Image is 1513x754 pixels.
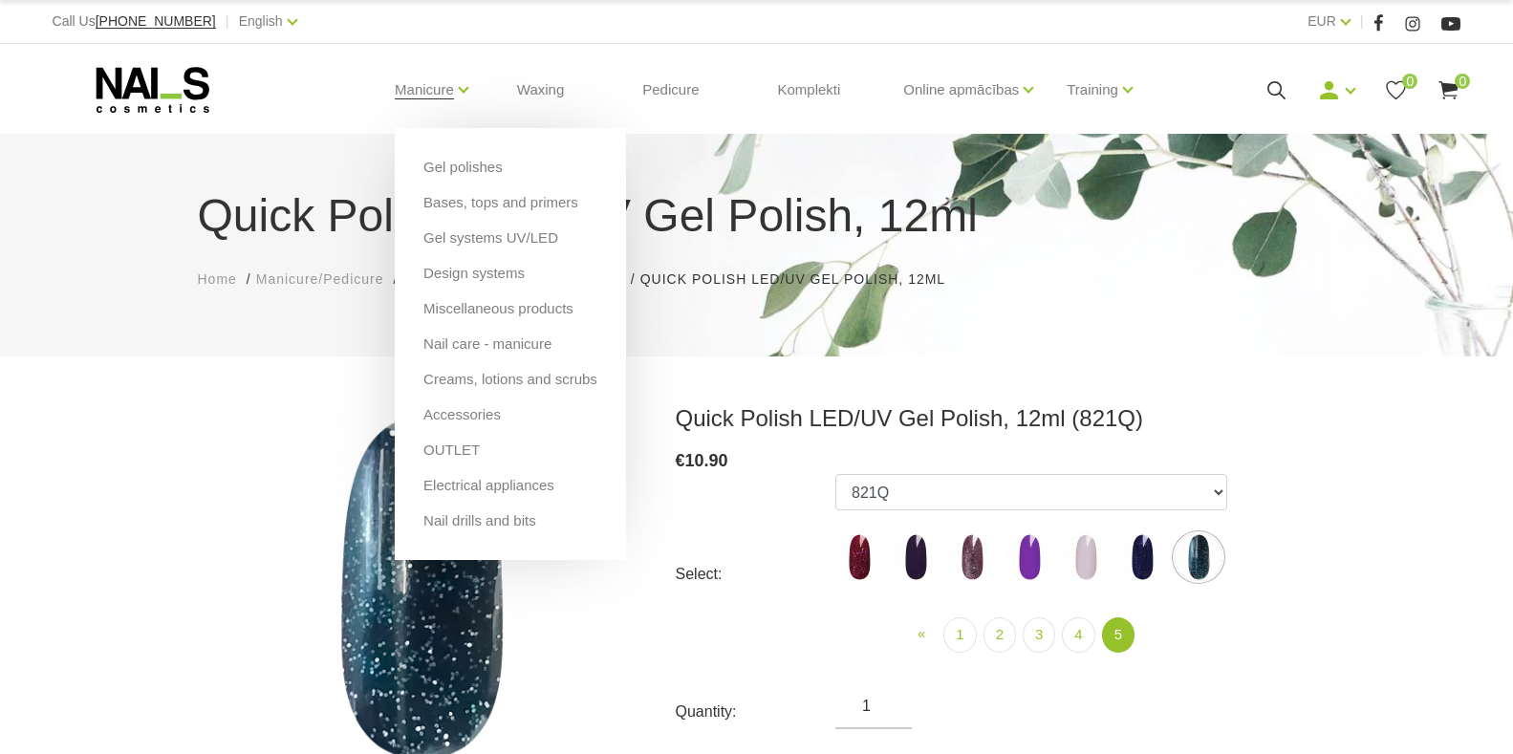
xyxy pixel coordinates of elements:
img: ... [1005,533,1053,581]
span: « [918,625,925,641]
img: ... [1118,533,1166,581]
a: EUR [1308,10,1336,32]
a: Gel systems UV/LED [423,227,558,248]
h3: Quick Polish LED/UV Gel Polish, 12ml (821Q) [676,404,1316,433]
span: 0 [1455,74,1470,89]
div: Select: [676,559,836,590]
a: OUTLET [423,440,480,461]
a: 2 [983,617,1016,653]
span: | [1360,10,1364,33]
nav: product-offer-list [835,617,1227,653]
span: [PHONE_NUMBER] [96,13,216,29]
a: Gel polishes [423,157,503,178]
a: Manicure/Pedicure [256,269,384,290]
a: Home [198,269,237,290]
a: Training [1067,52,1118,128]
a: 1 [943,617,976,653]
span: 10.90 [685,451,728,470]
img: ... [948,533,996,581]
img: ... [1062,533,1110,581]
a: Nail care - manicure [423,334,551,355]
a: Accessories [423,404,501,425]
a: Design systems [423,263,525,284]
a: English [239,10,283,32]
a: 4 [1062,617,1094,653]
a: Online apmācības [903,52,1019,128]
img: ... [835,533,883,581]
a: Waxing [502,44,579,136]
a: Manicure [395,52,454,128]
span: Manicure/Pedicure [256,271,384,287]
a: Creams, lotions and scrubs [423,369,597,390]
a: Nail drills and bits [423,510,536,531]
a: Miscellaneous products [423,298,573,319]
span: Home [198,271,237,287]
a: [PHONE_NUMBER] [96,14,216,29]
span: 0 [1402,74,1417,89]
a: Pedicure [627,44,714,136]
li: Quick Polish LED/UV Gel Polish, 12ml [640,269,964,290]
a: Bases, tops and primers [423,192,578,213]
div: Quantity: [676,697,836,727]
a: Electrical appliances [423,475,554,496]
div: Call Us [53,10,216,33]
a: Komplekti [762,44,855,136]
a: 0 [1384,78,1408,102]
a: 3 [1023,617,1055,653]
span: € [676,451,685,470]
img: ... [892,533,940,581]
h1: Quick Polish LED/UV Gel Polish, 12ml [198,182,1316,250]
img: ... [1175,533,1222,581]
a: 5 [1102,617,1135,653]
span: | [226,10,229,33]
a: 0 [1437,78,1460,102]
a: Previous [906,617,937,651]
